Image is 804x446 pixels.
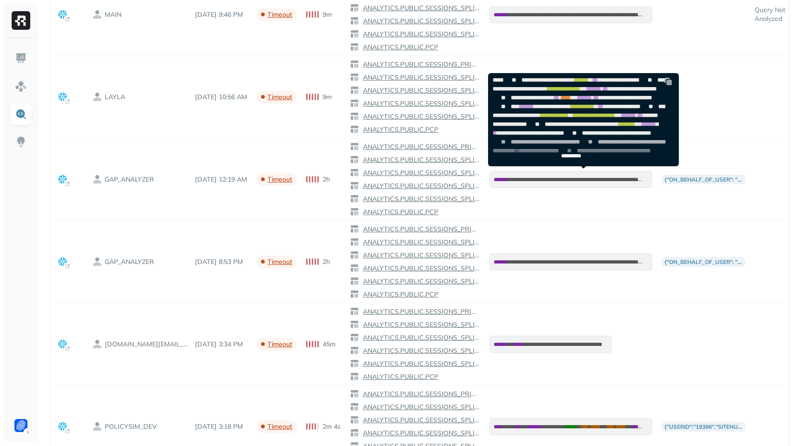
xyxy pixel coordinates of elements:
[322,10,332,19] p: 9m
[361,73,480,82] p: ANALYTICS.PUBLIC.SESSIONS_SPLIT_INFREQUENT
[361,372,438,381] p: ANALYTICS.PUBLIC.PCP
[268,93,292,101] p: timeout
[350,372,359,381] img: table
[105,93,125,101] p: LAYLA
[12,11,30,30] img: Ryft
[359,208,438,216] a: ANALYTICS.PUBLIC.PCP
[268,340,292,349] p: timeout
[105,175,154,184] p: GAP_ANALYZER
[662,175,745,184] p: {"on_behalf_of_user": "[EMAIL_ADDRESS][DOMAIN_NAME]", "databricks_notebook_path": "[EMAIL_ADDRESS...
[350,112,359,121] img: table
[361,225,480,234] p: ANALYTICS.PUBLIC.SESSIONS_PRIME
[359,169,480,177] a: ANALYTICS.PUBLIC.SESSIONS_SPLIT_FREQUENT
[350,207,359,216] img: table
[361,346,480,355] p: ANALYTICS.PUBLIC.SESSIONS_SPLIT_BIG_COLUMNS
[359,43,438,52] a: ANALYTICS.PUBLIC.PCP
[359,73,480,82] a: ANALYTICS.PUBLIC.SESSIONS_SPLIT_INFREQUENT
[350,277,359,286] img: table
[359,429,480,438] a: ANALYTICS.PUBLIC.SESSIONS_SPLIT_BIG_COLUMNS
[361,359,480,368] p: ANALYTICS.PUBLIC.SESSIONS_SPLIT_NEW
[359,86,480,95] a: ANALYTICS.PUBLIC.SESSIONS_SPLIT_FREQUENT
[361,112,480,121] p: ANALYTICS.PUBLIC.SESSIONS_SPLIT_NEW
[359,225,480,234] a: ANALYTICS.PUBLIC.SESSIONS_PRIME
[361,390,480,399] p: ANALYTICS.PUBLIC.SESSIONS_PRIME
[93,175,102,184] img: owner
[268,175,292,184] p: timeout
[361,403,480,412] p: ANALYTICS.PUBLIC.SESSIONS_SPLIT_INFREQUENT
[361,17,480,26] p: ANALYTICS.PUBLIC.SESSIONS_SPLIT_BIG_COLUMNS
[350,73,359,82] img: table
[361,277,480,286] p: ANALYTICS.PUBLIC.SESSIONS_SPLIT_NEW
[359,264,480,273] a: ANALYTICS.PUBLIC.SESSIONS_SPLIT_BIG_COLUMNS
[359,359,480,368] a: ANALYTICS.PUBLIC.SESSIONS_SPLIT_NEW
[268,257,292,266] p: timeout
[361,320,480,329] p: ANALYTICS.PUBLIC.SESSIONS_SPLIT_INFREQUENT
[359,403,480,412] a: ANALYTICS.PUBLIC.SESSIONS_SPLIT_INFREQUENT
[361,333,480,342] p: ANALYTICS.PUBLIC.SESSIONS_SPLIT_FREQUENT
[359,390,480,399] a: ANALYTICS.PUBLIC.SESSIONS_PRIME
[361,99,480,108] p: ANALYTICS.PUBLIC.SESSIONS_SPLIT_BIG_COLUMNS
[268,10,292,19] p: timeout
[361,125,438,134] p: ANALYTICS.PUBLIC.PCP
[350,194,359,203] img: table
[359,372,438,381] a: ANALYTICS.PUBLIC.PCP
[359,125,438,134] a: ANALYTICS.PUBLIC.PCP
[93,339,102,349] img: owner
[361,238,480,247] p: ANALYTICS.PUBLIC.SESSIONS_SPLIT_INFREQUENT
[195,10,247,19] p: Aug 25, 2025 9:46 PM
[350,60,359,69] img: table
[662,257,745,267] p: {"on_behalf_of_user": "[EMAIL_ADDRESS][DOMAIN_NAME]", "databricks_notebook_path": "[EMAIL_ADDRESS...
[359,112,480,121] a: ANALYTICS.PUBLIC.SESSIONS_SPLIT_NEW
[361,290,438,299] p: ANALYTICS.PUBLIC.PCP
[350,142,359,151] img: table
[105,422,157,431] p: POLICYSIM_DEV
[359,277,480,286] a: ANALYTICS.PUBLIC.SESSIONS_SPLIT_NEW
[361,155,480,164] p: ANALYTICS.PUBLIC.SESSIONS_SPLIT_INFREQUENT
[350,224,359,234] img: table
[350,155,359,164] img: table
[359,142,480,151] a: ANALYTICS.PUBLIC.SESSIONS_PRIME
[361,251,480,260] p: ANALYTICS.PUBLIC.SESSIONS_SPLIT_FREQUENT
[105,257,154,266] p: GAP_ANALYZER
[359,320,480,329] a: ANALYTICS.PUBLIC.SESSIONS_SPLIT_INFREQUENT
[350,125,359,134] img: table
[359,60,480,69] a: ANALYTICS.PUBLIC.SESSIONS_PRIME
[350,42,359,52] img: table
[359,30,480,39] a: ANALYTICS.PUBLIC.SESSIONS_SPLIT_NEW
[359,155,480,164] a: ANALYTICS.PUBLIC.SESSIONS_SPLIT_INFREQUENT
[105,10,121,19] p: MAIN
[15,80,27,92] img: Assets
[359,182,480,190] a: ANALYTICS.PUBLIC.SESSIONS_SPLIT_BIG_COLUMNS
[359,290,438,299] a: ANALYTICS.PUBLIC.PCP
[322,422,341,431] p: 2m 4s
[361,208,438,216] p: ANALYTICS.PUBLIC.PCP
[350,290,359,299] img: table
[350,320,359,329] img: table
[359,4,480,13] a: ANALYTICS.PUBLIC.SESSIONS_SPLIT_FREQUENT
[361,30,480,39] p: ANALYTICS.PUBLIC.SESSIONS_SPLIT_NEW
[359,307,480,316] a: ANALYTICS.PUBLIC.SESSIONS_PRIME
[15,108,27,120] img: Query Explorer
[105,340,188,349] p: IDAN.RO@FORTER.COM
[350,168,359,177] img: table
[662,422,745,432] p: {"userId":"19396","siteNumber":223,"email":"[EMAIL_ADDRESS][DOMAIN_NAME]"}
[268,422,292,431] p: timeout
[359,416,480,425] a: ANALYTICS.PUBLIC.SESSIONS_SPLIT_FREQUENT
[350,428,359,438] img: table
[350,333,359,342] img: table
[350,86,359,95] img: table
[350,99,359,108] img: table
[322,340,335,349] p: 45m
[359,99,480,108] a: ANALYTICS.PUBLIC.SESSIONS_SPLIT_BIG_COLUMNS
[93,92,102,101] img: owner
[361,307,480,316] p: ANALYTICS.PUBLIC.SESSIONS_PRIME
[361,264,480,273] p: ANALYTICS.PUBLIC.SESSIONS_SPLIT_BIG_COLUMNS
[350,264,359,273] img: table
[755,6,802,23] p: Query Not Analyzed
[322,257,330,266] p: 2h
[350,3,359,13] img: table
[361,169,480,177] p: ANALYTICS.PUBLIC.SESSIONS_SPLIT_FREQUENT
[322,93,332,101] p: 9m
[195,175,247,184] p: Aug 22, 2025 12:19 AM
[350,307,359,316] img: table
